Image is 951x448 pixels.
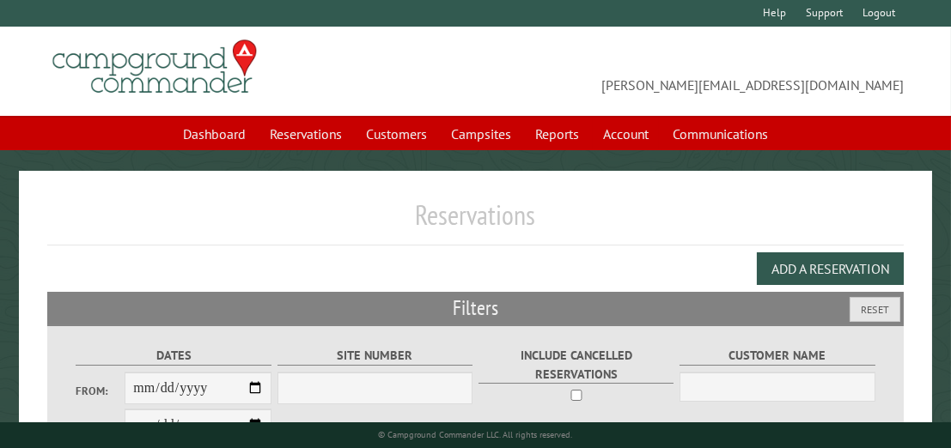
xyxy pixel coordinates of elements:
[680,346,875,366] label: Customer Name
[27,27,41,41] img: logo_orange.svg
[379,429,573,440] small: © Campground Commander LLC. All rights reserved.
[190,110,290,121] div: Keywords by Traffic
[757,252,904,285] button: Add a Reservation
[45,45,189,58] div: Domain: [DOMAIN_NAME]
[46,108,60,122] img: tab_domain_overview_orange.svg
[479,346,674,384] label: Include Cancelled Reservations
[76,419,125,435] label: To:
[27,45,41,58] img: website_grey.svg
[525,118,589,150] a: Reports
[259,118,352,150] a: Reservations
[47,198,903,245] h1: Reservations
[76,346,271,366] label: Dates
[65,110,154,121] div: Domain Overview
[47,292,903,324] h2: Filters
[76,383,125,399] label: From:
[593,118,659,150] a: Account
[662,118,778,150] a: Communications
[277,346,473,366] label: Site Number
[356,118,437,150] a: Customers
[173,118,256,150] a: Dashboard
[48,27,84,41] div: v 4.0.25
[441,118,521,150] a: Campsites
[850,297,900,322] button: Reset
[47,33,262,100] img: Campground Commander
[171,108,185,122] img: tab_keywords_by_traffic_grey.svg
[476,47,904,95] span: [PERSON_NAME][EMAIL_ADDRESS][DOMAIN_NAME]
